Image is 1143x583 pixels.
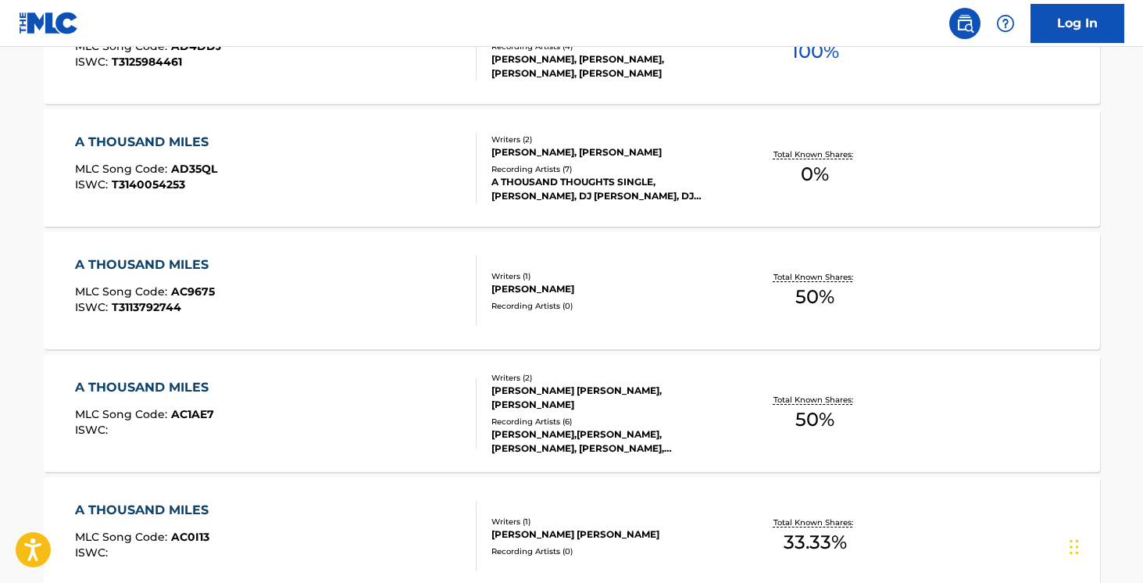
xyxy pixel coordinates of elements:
[491,427,727,456] div: [PERSON_NAME],[PERSON_NAME], [PERSON_NAME], [PERSON_NAME], [PERSON_NAME], [PERSON_NAME], [PERSON_...
[1065,508,1143,583] iframe: Chat Widget
[491,134,727,145] div: Writers ( 2 )
[491,384,727,412] div: [PERSON_NAME] [PERSON_NAME], [PERSON_NAME]
[949,8,980,39] a: Public Search
[773,271,857,283] p: Total Known Shares:
[75,162,171,176] span: MLC Song Code :
[491,282,727,296] div: [PERSON_NAME]
[171,162,217,176] span: AD35QL
[773,148,857,160] p: Total Known Shares:
[996,14,1015,33] img: help
[75,55,112,69] span: ISWC :
[491,545,727,557] div: Recording Artists ( 0 )
[75,256,216,274] div: A THOUSAND MILES
[171,407,214,421] span: AC1AE7
[491,416,727,427] div: Recording Artists ( 6 )
[75,530,171,544] span: MLC Song Code :
[112,300,181,314] span: T3113792744
[795,406,834,434] span: 50 %
[491,372,727,384] div: Writers ( 2 )
[491,300,727,312] div: Recording Artists ( 0 )
[491,175,727,203] div: A THOUSAND THOUGHTS SINGLE, [PERSON_NAME], DJ [PERSON_NAME], DJ [PERSON_NAME]
[1030,4,1124,43] a: Log In
[955,14,974,33] img: search
[791,38,839,66] span: 100 %
[44,232,1100,349] a: A THOUSAND MILESMLC Song Code:AC9675ISWC:T3113792744Writers (1)[PERSON_NAME]Recording Artists (0)...
[112,177,185,191] span: T3140054253
[44,109,1100,227] a: A THOUSAND MILESMLC Song Code:AD35QLISWC:T3140054253Writers (2)[PERSON_NAME], [PERSON_NAME]Record...
[773,394,857,406] p: Total Known Shares:
[75,423,112,437] span: ISWC :
[801,160,829,188] span: 0 %
[171,284,215,299] span: AC9675
[990,8,1021,39] div: Help
[491,528,727,542] div: [PERSON_NAME] [PERSON_NAME]
[1070,524,1079,570] div: Drag
[773,517,857,528] p: Total Known Shares:
[75,284,171,299] span: MLC Song Code :
[44,355,1100,472] a: A THOUSAND MILESMLC Song Code:AC1AE7ISWC:Writers (2)[PERSON_NAME] [PERSON_NAME], [PERSON_NAME]Rec...
[75,300,112,314] span: ISWC :
[491,270,727,282] div: Writers ( 1 )
[75,407,171,421] span: MLC Song Code :
[75,501,216,520] div: A THOUSAND MILES
[491,516,727,528] div: Writers ( 1 )
[491,163,727,175] div: Recording Artists ( 7 )
[19,12,79,34] img: MLC Logo
[75,545,112,560] span: ISWC :
[491,145,727,159] div: [PERSON_NAME], [PERSON_NAME]
[491,52,727,80] div: [PERSON_NAME], [PERSON_NAME], [PERSON_NAME], [PERSON_NAME]
[171,530,209,544] span: AC0I13
[112,55,182,69] span: T3125984461
[784,528,847,556] span: 33.33 %
[795,283,834,311] span: 50 %
[75,378,216,397] div: A THOUSAND MILES
[75,177,112,191] span: ISWC :
[75,133,217,152] div: A THOUSAND MILES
